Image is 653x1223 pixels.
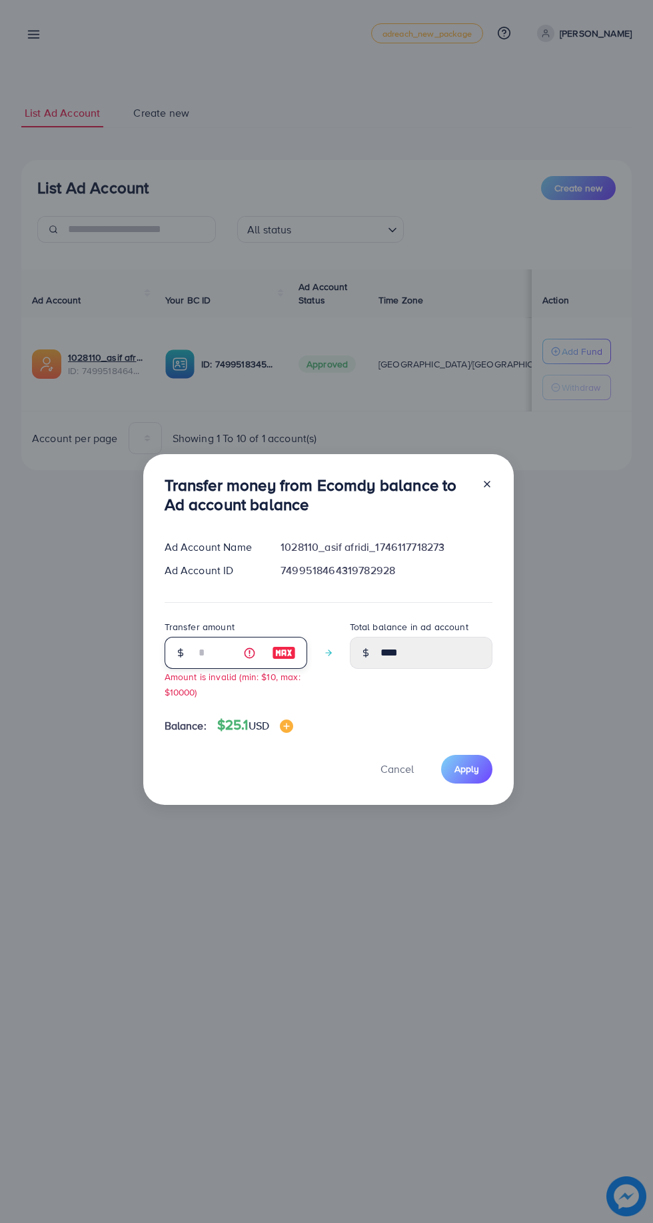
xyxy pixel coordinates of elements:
[364,755,430,784] button: Cancel
[270,563,502,578] div: 7499518464319782928
[165,475,471,514] h3: Transfer money from Ecomdy balance to Ad account balance
[165,670,301,698] small: Amount is invalid (min: $10, max: $10000)
[441,755,492,784] button: Apply
[380,762,414,776] span: Cancel
[217,717,293,734] h4: $25.1
[272,645,296,661] img: image
[454,762,479,776] span: Apply
[154,539,271,555] div: Ad Account Name
[350,620,468,634] label: Total balance in ad account
[270,539,502,555] div: 1028110_asif afridi_1746117718273
[249,718,269,733] span: USD
[165,718,207,734] span: Balance:
[280,720,293,733] img: image
[154,563,271,578] div: Ad Account ID
[165,620,235,634] label: Transfer amount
